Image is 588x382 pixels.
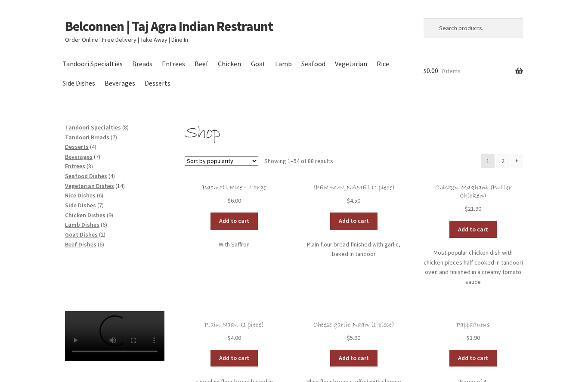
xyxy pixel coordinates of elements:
[185,156,258,166] select: Shop order
[65,172,107,180] a: Seafood Dishes
[65,201,96,209] a: Side Dishes
[424,184,523,200] h2: Chicken Makhani (Butter Chicken)
[99,240,102,248] span: 6
[449,221,497,238] a: Add to cart: “Chicken Makhani (Butter Chicken)”
[424,184,523,214] a: Chicken Makhani (Butter Chicken) $21.90
[112,133,115,141] span: 7
[185,321,284,343] a: Plain Naan (1 piece) $4.00
[304,184,403,206] a: [PERSON_NAME] (1 piece) $4.50
[347,197,360,204] bdi: 4.50
[442,67,461,75] span: 0 items
[99,191,102,199] span: 6
[102,221,105,228] span: 6
[65,143,89,151] a: Desserts
[101,231,104,238] span: 2
[65,221,99,228] a: Lamb Dishes
[65,211,105,219] a: Chicken Dishes
[271,54,296,74] a: Lamb
[100,74,139,93] a: Beverages
[124,123,127,131] span: 8
[331,54,371,74] a: Vegetarian
[65,18,273,35] a: Belconnen | Taj Agra Indian Restraunt
[424,321,523,329] h2: Pappadums
[228,197,241,204] bdi: 6.00
[304,321,403,343] a: Cheese garlic Naan (1 piece) $5.90
[185,184,284,192] h2: Basmati Rice – Large
[110,172,113,180] span: 4
[424,54,523,88] a: $0.00 0 items
[185,184,284,206] a: Basmati Rice – Large $6.00
[58,54,127,74] a: Tandoori Specialties
[185,123,523,145] h1: Shop
[214,54,245,74] a: Chicken
[65,231,98,238] a: Goat Dishes
[65,182,114,190] a: Vegetarian Dishes
[185,321,284,329] h2: Plain Naan (1 piece)
[465,205,468,213] span: $
[228,197,231,204] span: $
[65,153,93,160] a: Beverages
[108,211,111,219] span: 9
[465,205,481,213] bdi: 21.90
[467,334,480,342] bdi: 3.90
[424,18,523,38] input: Search products…
[92,143,95,151] span: 4
[247,54,269,74] a: Goat
[347,197,350,204] span: $
[304,321,403,329] h2: Cheese garlic Naan (1 piece)
[99,201,102,209] span: 7
[424,321,523,343] a: Pappadums $3.90
[347,334,350,342] span: $
[424,66,438,75] span: 0.00
[264,154,333,168] p: Showing 1–54 of 88 results
[347,334,360,342] bdi: 5.90
[128,54,156,74] a: Breads
[191,54,213,74] a: Beef
[424,66,427,75] span: $
[210,350,258,367] a: Add to cart: “Plain Naan (1 piece)”
[210,213,258,230] a: Add to cart: “Basmati Rice - Large”
[65,133,109,141] a: Tandoori Breads
[511,154,523,168] a: →
[140,74,174,93] a: Desserts
[304,240,403,259] p: Plain flour bread finished with garlic, baked in tandoor
[304,184,403,192] h2: [PERSON_NAME] (1 piece)
[65,240,96,248] a: Beef Dishes
[424,248,523,287] p: Most popular chicken dish with chicken pieces half cooked in tandoori oven and finished in a crea...
[496,154,510,168] a: Page 2
[481,154,495,168] span: Page 1
[65,191,96,199] a: Rice Dishes
[96,153,99,160] span: 7
[117,182,123,190] span: 14
[65,162,85,170] a: Entrees
[373,54,393,74] a: Rice
[330,213,378,230] a: Add to cart: “Garlic Naan (1 piece)”
[65,35,403,45] p: Order Online | Free Delivery | Take Away | Dine In
[58,74,99,93] a: Side Dishes
[65,123,121,131] a: Tandoori Specialties
[65,54,403,93] nav: Primary Navigation
[228,334,241,342] bdi: 4.00
[297,54,329,74] a: Seafood
[467,334,470,342] span: $
[449,350,497,367] a: Add to cart: “Pappadums”
[185,240,284,250] p: With Saffron
[330,350,378,367] a: Add to cart: “Cheese garlic Naan (1 piece)”
[158,54,189,74] a: Entrees
[481,154,523,168] nav: Product Pagination
[88,162,91,170] span: 8
[228,334,231,342] span: $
